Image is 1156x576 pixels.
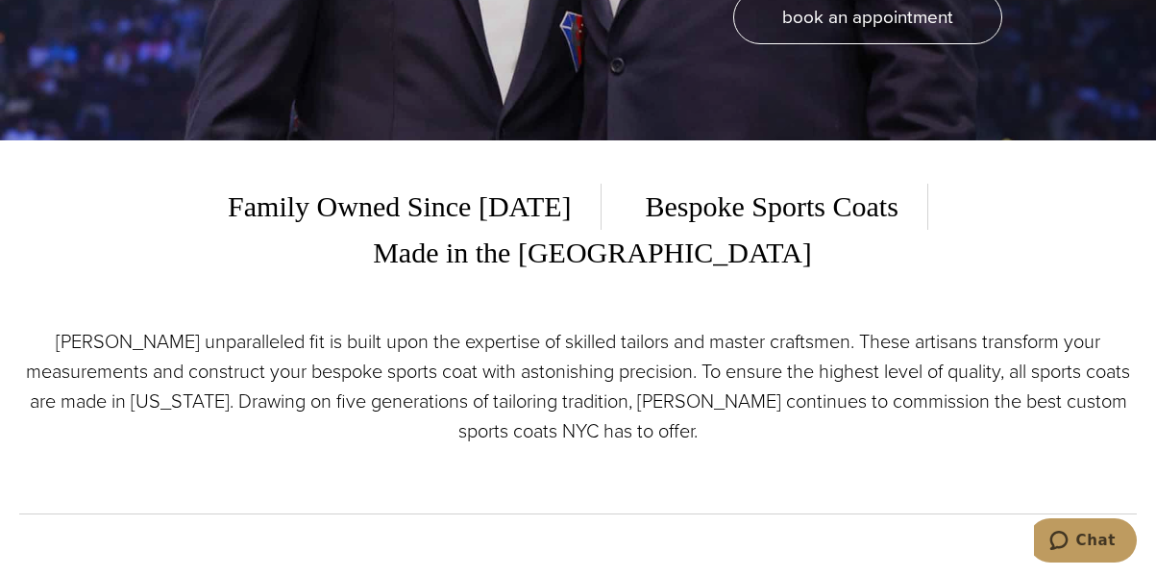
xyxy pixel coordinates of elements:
[228,184,601,230] span: Family Owned Since [DATE]
[1034,518,1137,566] iframe: Opens a widget where you can chat to one of our agents
[344,230,812,277] span: Made in the [GEOGRAPHIC_DATA]
[782,3,953,31] span: book an appointment
[617,184,928,230] span: Bespoke Sports Coats
[19,327,1137,446] p: [PERSON_NAME] unparalleled fit is built upon the expertise of skilled tailors and master craftsme...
